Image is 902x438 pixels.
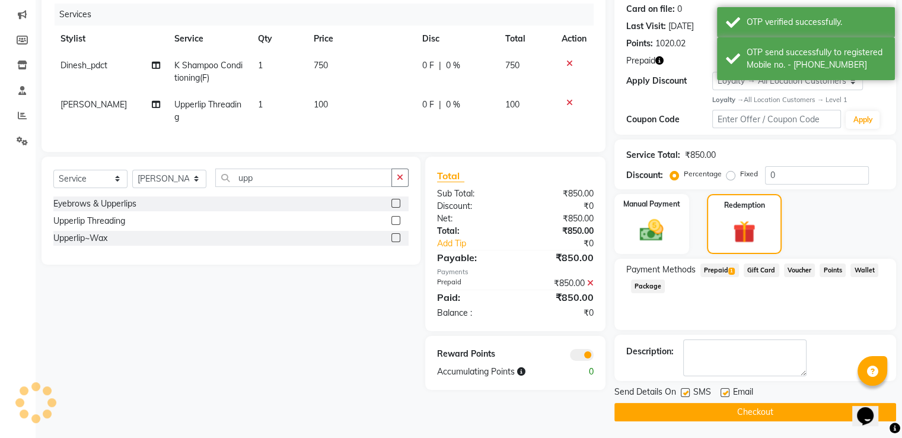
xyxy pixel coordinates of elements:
[437,267,594,277] div: Payments
[626,149,680,161] div: Service Total:
[307,26,415,52] th: Price
[422,99,434,111] span: 0 F
[724,200,765,211] label: Redemption
[712,95,884,105] div: All Location Customers → Level 1
[515,250,603,265] div: ₹850.00
[668,20,694,33] div: [DATE]
[428,225,515,237] div: Total:
[314,99,328,110] span: 100
[693,386,711,401] span: SMS
[712,96,744,104] strong: Loyalty →
[515,290,603,304] div: ₹850.00
[726,218,763,246] img: _gift.svg
[515,225,603,237] div: ₹850.00
[498,26,554,52] th: Total
[626,55,655,67] span: Prepaid
[258,99,263,110] span: 1
[439,59,441,72] span: |
[559,366,602,378] div: 0
[852,391,890,426] iframe: chat widget
[712,110,842,128] input: Enter Offer / Coupon Code
[437,170,464,182] span: Total
[314,60,328,71] span: 750
[700,264,739,277] span: Prepaid
[626,264,696,276] span: Payment Methods
[251,26,307,52] th: Qty
[215,169,392,187] input: Search or Scan
[846,111,879,129] button: Apply
[733,386,753,401] span: Email
[428,188,515,200] div: Sub Total:
[626,345,674,358] div: Description:
[728,268,735,275] span: 1
[428,366,559,378] div: Accumulating Points
[428,250,515,265] div: Payable:
[515,277,603,290] div: ₹850.00
[850,264,878,277] span: Wallet
[428,307,515,319] div: Balance :
[820,264,846,277] span: Points
[53,26,167,52] th: Stylist
[505,99,519,110] span: 100
[740,169,758,179] label: Fixed
[428,237,530,250] a: Add Tip
[428,212,515,225] div: Net:
[684,169,722,179] label: Percentage
[530,237,602,250] div: ₹0
[614,403,896,421] button: Checkout
[631,280,665,293] span: Package
[626,20,666,33] div: Last Visit:
[515,200,603,212] div: ₹0
[505,60,519,71] span: 750
[428,348,515,361] div: Reward Points
[53,198,136,210] div: Eyebrows & Upperlips
[626,113,712,126] div: Coupon Code
[439,99,441,111] span: |
[747,46,886,71] div: OTP send successfully to registered Mobile no. - 919837072362
[614,386,676,401] span: Send Details On
[626,3,675,15] div: Card on file:
[258,60,263,71] span: 1
[744,264,779,277] span: Gift Card
[446,59,460,72] span: 0 %
[60,60,107,71] span: Dinesh_pdct
[515,188,603,200] div: ₹850.00
[515,212,603,225] div: ₹850.00
[174,60,243,83] span: K Shampoo Conditioning(F)
[784,264,815,277] span: Voucher
[428,200,515,212] div: Discount:
[55,4,603,26] div: Services
[632,217,671,244] img: _cash.svg
[626,75,712,87] div: Apply Discount
[167,26,251,52] th: Service
[422,59,434,72] span: 0 F
[655,37,686,50] div: 1020.02
[446,99,460,111] span: 0 %
[415,26,498,52] th: Disc
[685,149,716,161] div: ₹850.00
[53,232,107,245] div: Upperlip~Wax
[174,99,241,122] span: Upperlip Threading
[626,37,653,50] div: Points:
[428,290,515,304] div: Paid:
[626,169,663,182] div: Discount:
[428,277,515,290] div: Prepaid
[623,199,680,210] label: Manual Payment
[554,26,594,52] th: Action
[747,16,886,28] div: OTP verified successfully.
[677,3,682,15] div: 0
[515,307,603,319] div: ₹0
[53,215,125,227] div: Upperlip Threading
[60,99,127,110] span: [PERSON_NAME]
